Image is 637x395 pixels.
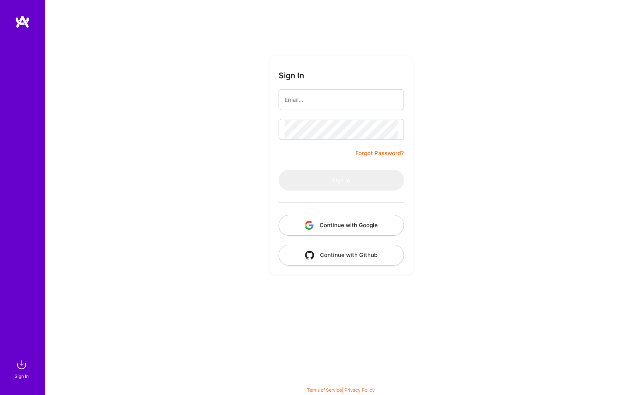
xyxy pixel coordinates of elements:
img: icon [305,251,314,260]
a: Forgot Password? [355,149,404,158]
img: sign in [14,357,29,372]
img: icon [305,221,314,230]
input: Email... [285,90,398,109]
span: | [307,387,375,393]
button: Sign In [279,170,404,191]
div: © 2025 ATeams Inc., All rights reserved. [45,373,637,391]
a: Privacy Policy [345,387,375,393]
img: logo [15,15,30,28]
a: Terms of Service [307,387,342,393]
a: sign inSign In [16,357,29,380]
button: Continue with Google [279,215,404,236]
h3: Sign In [279,71,304,80]
button: Continue with Github [279,245,404,266]
div: Sign In [15,372,29,380]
